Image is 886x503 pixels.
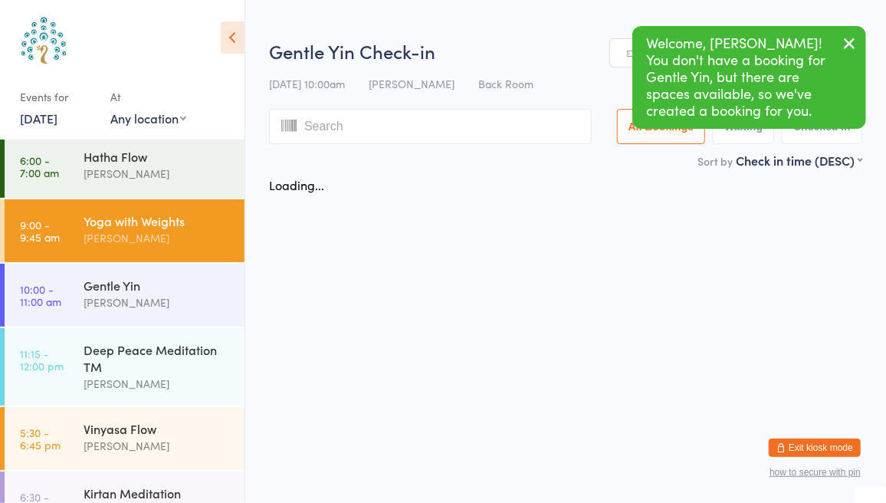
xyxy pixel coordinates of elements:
[110,110,186,127] div: Any location
[84,165,231,182] div: [PERSON_NAME]
[84,148,231,165] div: Hatha Flow
[84,420,231,437] div: Vinyasa Flow
[20,283,61,307] time: 10:00 - 11:00 am
[269,109,592,144] input: Search
[84,294,231,311] div: [PERSON_NAME]
[84,277,231,294] div: Gentle Yin
[478,76,533,91] span: Back Room
[5,328,244,406] a: 11:15 -12:00 pmDeep Peace Meditation TM[PERSON_NAME]
[20,110,57,127] a: [DATE]
[20,154,59,179] time: 6:00 - 7:00 am
[697,153,733,169] label: Sort by
[769,439,861,457] button: Exit kiosk mode
[20,347,64,372] time: 11:15 - 12:00 pm
[5,135,244,198] a: 6:00 -7:00 amHatha Flow[PERSON_NAME]
[269,176,324,193] div: Loading...
[15,12,73,69] img: Australian School of Meditation & Yoga
[84,341,231,375] div: Deep Peace Meditation TM
[269,38,862,64] h2: Gentle Yin Check-in
[84,485,231,501] div: Kirtan Meditation
[5,407,244,470] a: 5:30 -6:45 pmVinyasa Flow[PERSON_NAME]
[736,152,862,169] div: Check in time (DESC)
[5,199,244,262] a: 9:00 -9:45 amYoga with Weights[PERSON_NAME]
[84,229,231,247] div: [PERSON_NAME]
[20,84,95,110] div: Events for
[20,426,61,451] time: 5:30 - 6:45 pm
[20,219,60,243] time: 9:00 - 9:45 am
[84,437,231,455] div: [PERSON_NAME]
[5,264,244,327] a: 10:00 -11:00 amGentle Yin[PERSON_NAME]
[84,212,231,229] div: Yoga with Weights
[632,26,866,129] div: Welcome, [PERSON_NAME]! You don't have a booking for Gentle Yin, but there are spaces available, ...
[110,84,186,110] div: At
[617,109,706,144] button: All Bookings
[369,76,454,91] span: [PERSON_NAME]
[84,375,231,393] div: [PERSON_NAME]
[770,467,861,478] button: how to secure with pin
[269,76,345,91] span: [DATE] 10:00am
